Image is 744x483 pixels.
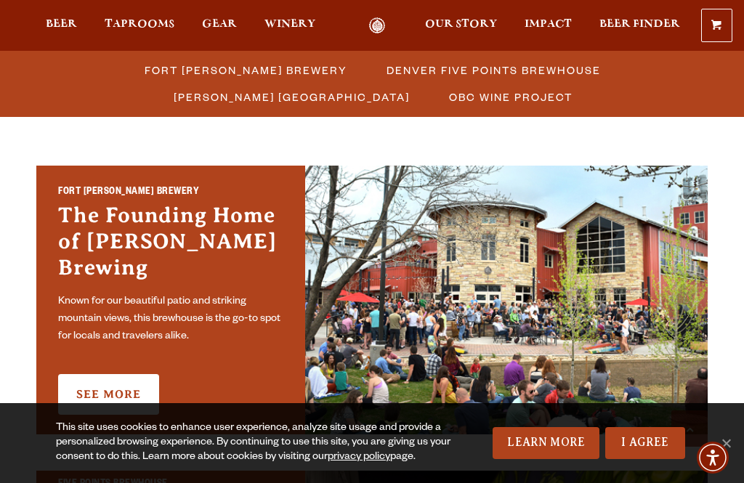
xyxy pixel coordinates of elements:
[58,374,159,415] a: See More
[605,427,685,459] a: I Agree
[58,202,283,288] h3: The Founding Home of [PERSON_NAME] Brewing
[165,86,417,107] a: [PERSON_NAME] [GEOGRAPHIC_DATA]
[46,18,77,30] span: Beer
[449,86,573,107] span: OBC Wine Project
[349,17,404,34] a: Odell Home
[697,442,729,474] div: Accessibility Menu
[202,18,237,30] span: Gear
[493,427,599,459] a: Learn More
[58,185,283,202] h2: Fort [PERSON_NAME] Brewery
[193,17,246,34] a: Gear
[525,18,572,30] span: Impact
[36,17,86,34] a: Beer
[515,17,581,34] a: Impact
[599,18,680,30] span: Beer Finder
[440,86,580,107] a: OBC Wine Project
[425,18,497,30] span: Our Story
[136,60,355,81] a: Fort [PERSON_NAME] Brewery
[378,60,608,81] a: Denver Five Points Brewhouse
[56,421,458,465] div: This site uses cookies to enhance user experience, analyze site usage and provide a personalized ...
[264,18,315,30] span: Winery
[105,18,174,30] span: Taprooms
[590,17,690,34] a: Beer Finder
[58,293,283,346] p: Known for our beautiful patio and striking mountain views, this brewhouse is the go-to spot for l...
[255,17,325,34] a: Winery
[305,166,708,434] img: Fort Collins Brewery & Taproom'
[328,452,390,463] a: privacy policy
[174,86,410,107] span: [PERSON_NAME] [GEOGRAPHIC_DATA]
[145,60,347,81] span: Fort [PERSON_NAME] Brewery
[416,17,506,34] a: Our Story
[387,60,601,81] span: Denver Five Points Brewhouse
[95,17,184,34] a: Taprooms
